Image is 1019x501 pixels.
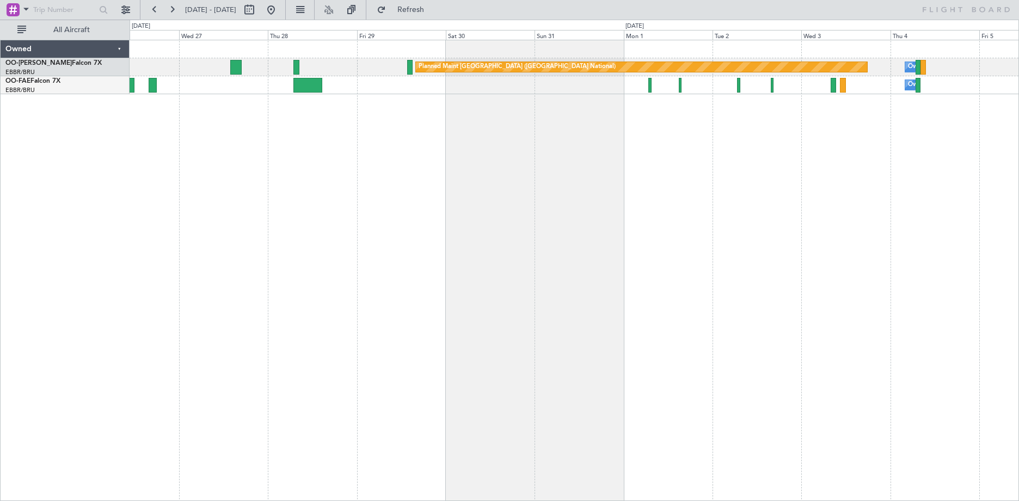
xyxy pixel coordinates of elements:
input: Trip Number [33,2,96,18]
a: EBBR/BRU [5,68,35,76]
div: Tue 2 [713,30,801,40]
button: Refresh [372,1,437,19]
div: Wed 27 [179,30,268,40]
a: OO-FAEFalcon 7X [5,78,60,84]
div: Wed 3 [801,30,890,40]
div: Sun 31 [535,30,623,40]
div: Thu 28 [268,30,357,40]
div: Sat 30 [446,30,535,40]
div: [DATE] [625,22,644,31]
div: [DATE] [132,22,150,31]
div: Owner Melsbroek Air Base [908,59,982,75]
div: Fri 29 [357,30,446,40]
span: Refresh [388,6,434,14]
span: OO-FAE [5,78,30,84]
div: Owner Melsbroek Air Base [908,77,982,93]
div: Tue 26 [90,30,179,40]
span: [DATE] - [DATE] [185,5,236,15]
span: OO-[PERSON_NAME] [5,60,72,66]
a: EBBR/BRU [5,86,35,94]
button: All Aircraft [12,21,118,39]
div: Thu 4 [891,30,979,40]
div: Planned Maint [GEOGRAPHIC_DATA] ([GEOGRAPHIC_DATA] National) [419,59,616,75]
span: All Aircraft [28,26,115,34]
div: Mon 1 [624,30,713,40]
a: OO-[PERSON_NAME]Falcon 7X [5,60,102,66]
